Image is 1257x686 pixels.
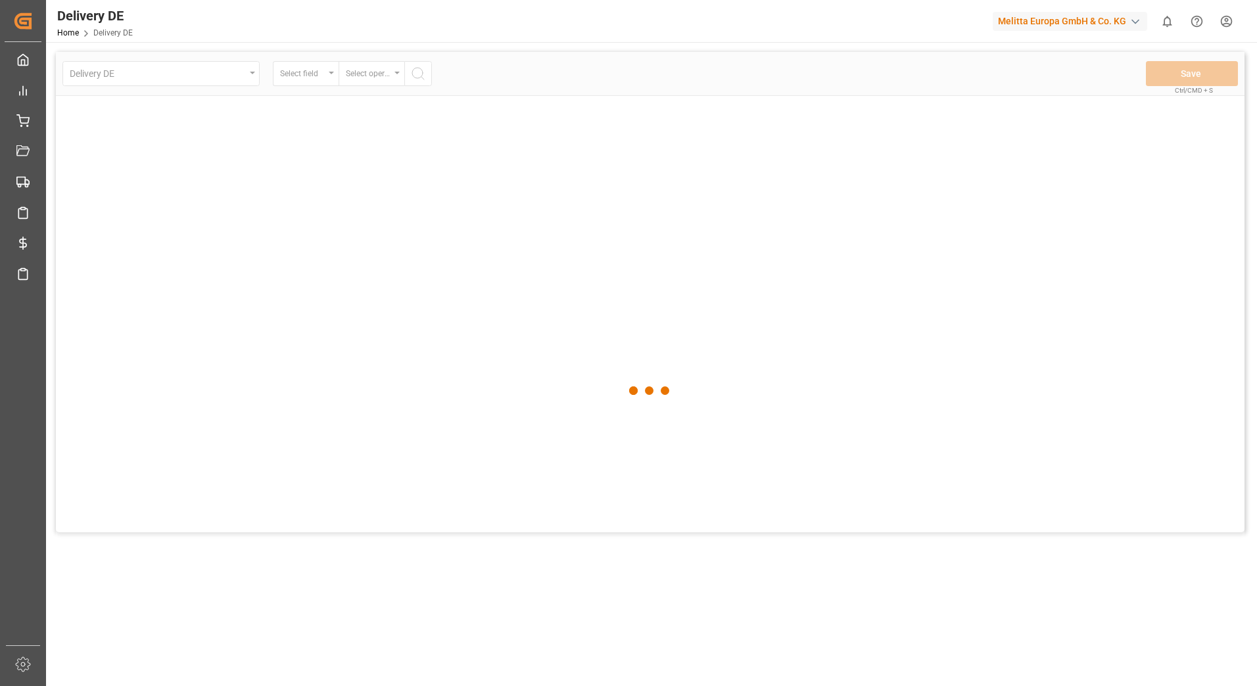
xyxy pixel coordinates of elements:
div: Melitta Europa GmbH & Co. KG [993,12,1147,31]
button: show 0 new notifications [1152,7,1182,36]
button: Melitta Europa GmbH & Co. KG [993,9,1152,34]
button: Help Center [1182,7,1212,36]
a: Home [57,28,79,37]
div: Delivery DE [57,6,133,26]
